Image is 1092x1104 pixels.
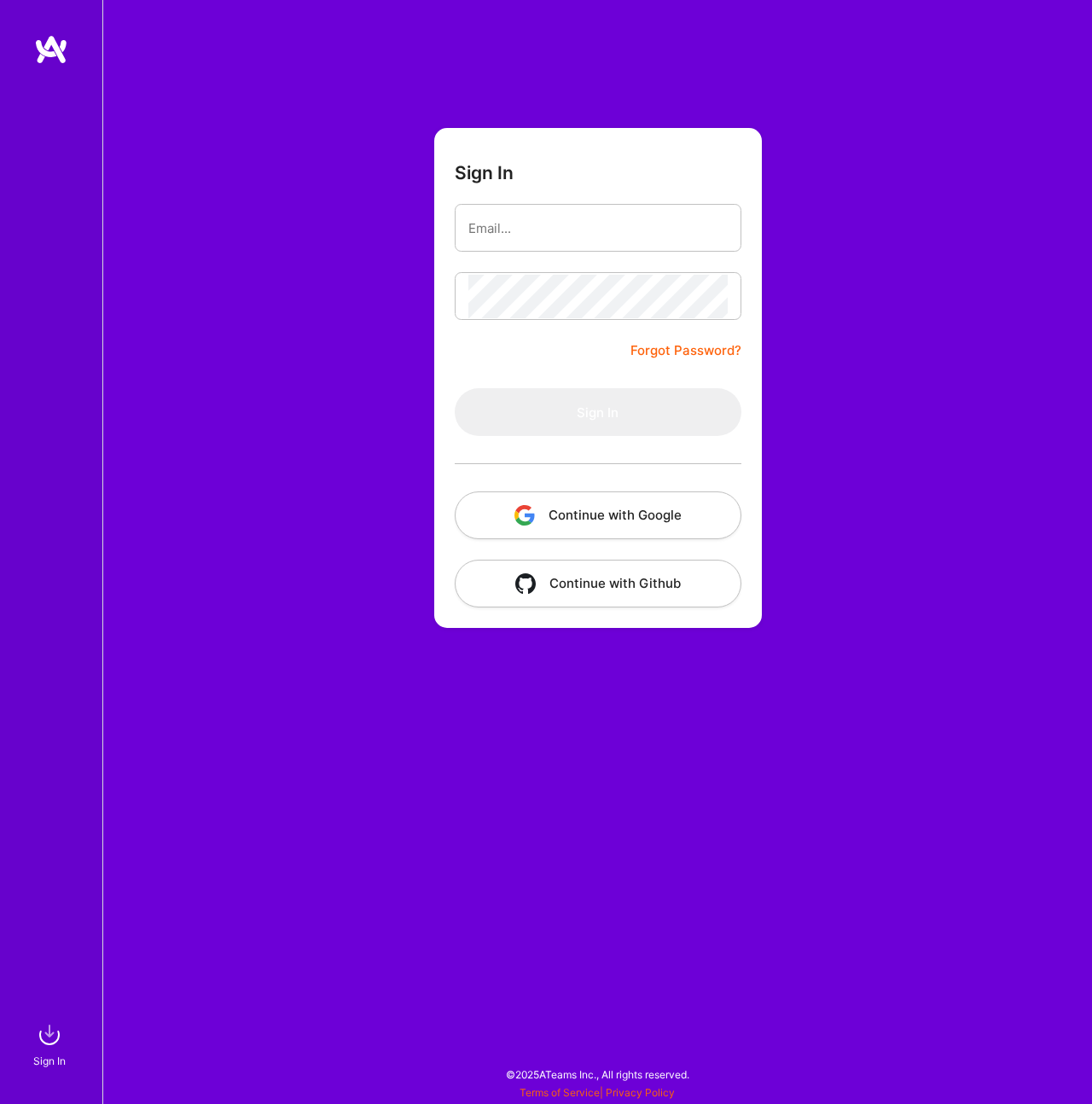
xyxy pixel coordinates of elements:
[34,34,68,65] img: logo
[514,505,535,526] img: icon
[455,491,741,539] button: Continue with Google
[520,1086,675,1099] span: |
[455,560,741,607] button: Continue with Github
[606,1086,675,1099] a: Privacy Policy
[455,162,514,183] h3: Sign In
[33,1052,66,1070] div: Sign In
[520,1086,600,1099] a: Terms of Service
[630,340,741,361] a: Forgot Password?
[515,573,536,594] img: icon
[102,1053,1092,1095] div: © 2025 ATeams Inc., All rights reserved.
[32,1018,67,1052] img: sign in
[455,388,741,436] button: Sign In
[36,1018,67,1070] a: sign inSign In
[468,206,728,250] input: Email...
